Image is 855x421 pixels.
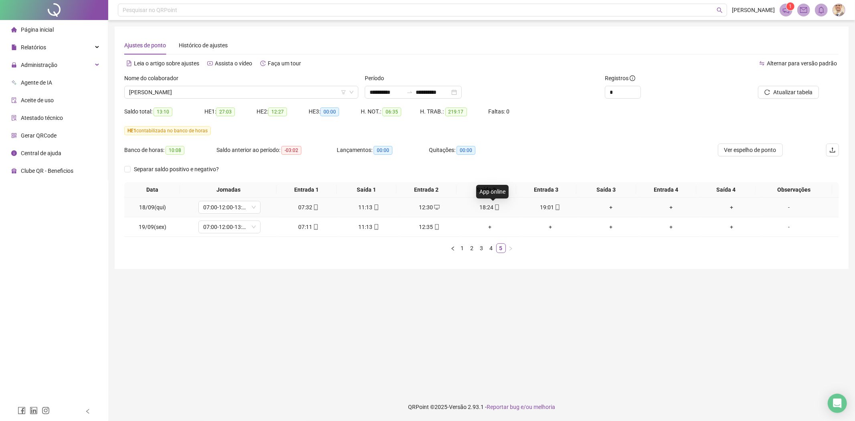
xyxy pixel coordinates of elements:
[759,61,765,66] span: swap
[281,203,336,212] div: 07:32
[204,107,257,116] div: HE 1:
[493,204,500,210] span: mobile
[448,243,458,253] li: Página anterior
[508,246,513,251] span: right
[342,223,396,231] div: 11:13
[705,223,759,231] div: +
[268,60,301,67] span: Faça um tour
[789,4,792,9] span: 1
[406,89,413,95] span: swap-right
[506,243,515,253] li: Próxima página
[496,243,506,253] li: 5
[636,182,696,198] th: Entrada 4
[337,146,429,155] div: Lançamentos:
[11,62,17,68] span: lock
[18,407,26,415] span: facebook
[21,26,54,33] span: Página inicial
[433,204,440,210] span: desktop
[312,204,319,210] span: mobile
[644,203,698,212] div: +
[468,244,477,253] a: 2
[523,203,577,212] div: 19:01
[487,404,555,410] span: Reportar bug e/ou melhoria
[42,407,50,415] span: instagram
[11,115,17,121] span: solution
[124,182,180,198] th: Data
[124,41,166,50] div: Ajustes de ponto
[767,60,837,67] span: Alternar para versão padrão
[21,44,46,51] span: Relatórios
[782,6,790,14] span: notification
[124,126,211,135] span: contabilizada no banco de horas
[126,61,132,66] span: file-text
[124,146,216,155] div: Banco de horas:
[129,86,354,98] span: FABIO RODRIGO REZENDE OLIVEIRA
[337,182,397,198] th: Saída 1
[497,244,505,253] a: 5
[21,79,52,86] span: Agente de IA
[312,224,319,230] span: mobile
[765,203,813,212] div: -
[705,203,759,212] div: +
[21,150,61,156] span: Central de ajuda
[584,223,638,231] div: +
[11,27,17,32] span: home
[21,132,57,139] span: Gerar QRCode
[21,115,63,121] span: Atestado técnico
[445,107,467,116] span: 219:17
[85,409,91,414] span: left
[131,165,222,174] span: Separar saldo positivo e negativo?
[463,203,517,212] div: 18:24
[765,223,813,231] div: -
[365,74,389,83] label: Período
[320,107,339,116] span: 00:00
[487,243,496,253] li: 4
[576,182,637,198] th: Saída 3
[463,223,517,231] div: +
[477,244,486,253] a: 3
[458,244,467,253] a: 1
[134,60,199,67] span: Leia o artigo sobre ajustes
[800,6,807,14] span: mail
[215,60,252,67] span: Assista o vídeo
[457,182,517,198] th: Saída 2
[449,404,467,410] span: Versão
[257,107,309,116] div: HE 2:
[260,61,266,66] span: history
[108,393,855,421] footer: QRPoint © 2025 - 2.93.1 -
[382,107,401,116] span: 06:35
[732,6,775,14] span: [PERSON_NAME]
[180,182,277,198] th: Jornadas
[11,45,17,50] span: file
[467,243,477,253] li: 2
[154,107,172,116] span: 13:10
[458,243,467,253] li: 1
[717,7,723,13] span: search
[786,2,794,10] sup: 1
[429,146,509,155] div: Quitações:
[773,88,813,97] span: Atualizar tabela
[21,97,54,103] span: Aceite de uso
[554,204,560,210] span: mobile
[207,61,213,66] span: youtube
[396,182,457,198] th: Entrada 2
[758,86,819,99] button: Atualizar tabela
[342,203,396,212] div: 11:13
[11,150,17,156] span: info-circle
[506,243,515,253] button: right
[584,203,638,212] div: +
[644,223,698,231] div: +
[756,182,832,198] th: Observações
[523,223,577,231] div: +
[451,246,455,251] span: left
[829,147,836,153] span: upload
[724,146,776,154] span: Ver espelho de ponto
[818,6,825,14] span: bell
[718,144,783,156] button: Ver espelho de ponto
[477,243,487,253] li: 3
[448,243,458,253] button: left
[251,205,256,210] span: down
[277,182,337,198] th: Entrada 1
[166,146,184,155] span: 10:08
[516,182,576,198] th: Entrada 3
